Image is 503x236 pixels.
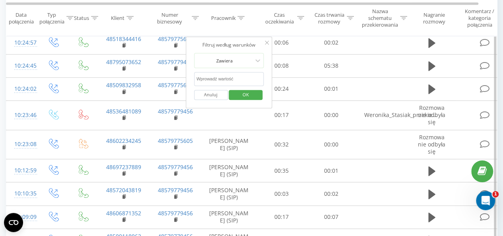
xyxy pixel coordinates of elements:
a: 48579779456 [158,107,193,115]
a: 48518344416 [106,35,141,43]
td: 05:38 [307,54,356,77]
span: Rozmowa nie odbyła się [418,104,445,126]
iframe: Intercom live chat [476,191,495,210]
td: [PERSON_NAME] (SIP) [201,205,257,228]
div: Czas trwania rozmowy [313,12,345,25]
input: Wprowadź wartość [194,72,264,86]
div: 10:10:35 [14,186,30,201]
div: 10:23:08 [14,137,30,152]
a: 48602234245 [106,137,141,144]
a: 48795073652 [106,58,141,66]
div: 10:24:02 [14,81,30,97]
td: 00:17 [257,101,307,130]
td: [PERSON_NAME] (SIP) [201,182,257,205]
div: 10:24:57 [14,35,30,51]
td: 00:32 [257,130,307,159]
a: 48536481089 [106,107,141,115]
span: Rozmowa nie odbyła się [418,133,445,155]
a: 48579779456 [158,58,193,66]
div: Klient [111,15,124,22]
a: 48579775605 [158,81,193,89]
div: Nagranie rozmowy [415,12,453,25]
div: Czas oczekiwania [264,12,295,25]
span: Weronika_Stasiak_przekie... [364,111,437,119]
a: 48579779456 [158,163,193,171]
div: Nazwa schematu przekierowania [362,8,398,29]
a: 48606871352 [106,209,141,217]
a: 48697237889 [106,163,141,171]
td: 00:02 [307,31,356,54]
span: 1 [492,191,499,197]
button: Open CMP widget [4,213,23,232]
td: 00:00 [307,101,356,130]
div: 10:12:59 [14,163,30,178]
div: Filtruj według warunków [194,41,264,49]
td: 00:00 [307,130,356,159]
td: 00:17 [257,205,307,228]
a: 48572043819 [106,186,141,194]
div: Numer biznesowy [150,12,190,25]
td: 00:08 [257,54,307,77]
td: 00:02 [307,182,356,205]
div: Typ połączenia [39,12,64,25]
div: 10:23:46 [14,107,30,123]
td: 00:07 [307,205,356,228]
span: OK [235,88,257,101]
td: 00:01 [307,159,356,182]
button: OK [229,90,263,100]
a: 48579779456 [158,209,193,217]
td: 00:24 [257,77,307,100]
td: 00:01 [307,77,356,100]
td: 00:35 [257,159,307,182]
div: Data połączenia [6,12,36,25]
button: Anuluj [194,90,228,100]
td: [PERSON_NAME] (SIP) [201,159,257,182]
div: Komentarz / kategoria połączenia [456,8,503,29]
td: 00:06 [257,31,307,54]
a: 48579775605 [158,35,193,43]
div: 10:24:45 [14,58,30,74]
a: 48579779456 [158,186,193,194]
a: 48509832958 [106,81,141,89]
a: 48579775605 [158,137,193,144]
td: 00:03 [257,182,307,205]
div: Status [74,15,89,22]
div: 10:09:09 [14,209,30,225]
div: Pracownik [211,15,235,22]
td: [PERSON_NAME] (SIP) [201,130,257,159]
